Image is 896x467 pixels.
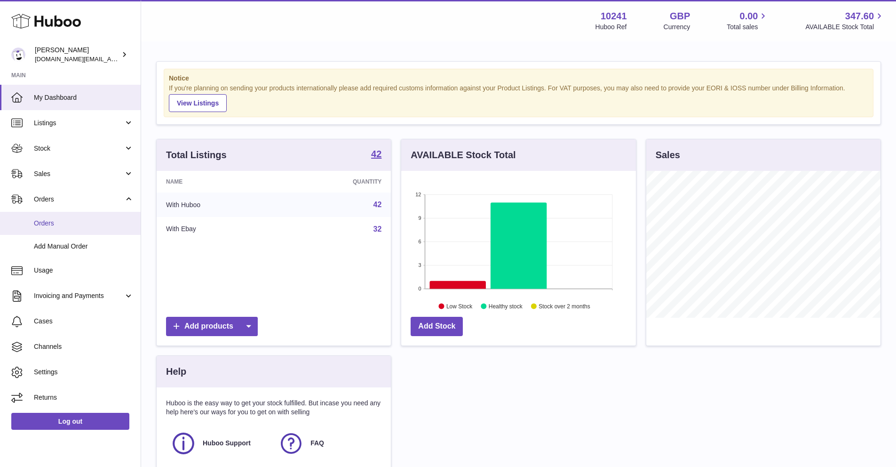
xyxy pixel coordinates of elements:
[727,10,769,32] a: 0.00 Total sales
[845,10,874,23] span: 347.60
[35,55,187,63] span: [DOMAIN_NAME][EMAIL_ADDRESS][DOMAIN_NAME]
[34,144,124,153] span: Stock
[34,93,134,102] span: My Dashboard
[166,399,381,417] p: Huboo is the easy way to get your stock fulfilled. But incase you need any help here's our ways f...
[34,266,134,275] span: Usage
[419,286,421,291] text: 0
[419,215,421,221] text: 9
[411,317,463,336] a: Add Stock
[166,317,258,336] a: Add products
[601,10,627,23] strong: 10241
[11,48,25,62] img: londonaquatics.online@gmail.com
[34,169,124,178] span: Sales
[11,413,129,430] a: Log out
[419,262,421,268] text: 3
[419,239,421,244] text: 6
[34,119,124,128] span: Listings
[34,291,124,300] span: Invoicing and Payments
[805,10,885,32] a: 347.60 AVAILABLE Stock Total
[489,303,523,309] text: Healthy stock
[539,303,590,309] text: Stock over 2 months
[34,317,134,326] span: Cases
[157,217,280,242] td: With Ebay
[169,94,227,112] a: View Listings
[203,439,251,448] span: Huboo Support
[411,149,515,161] h3: AVAILABLE Stock Total
[805,23,885,32] span: AVAILABLE Stock Total
[371,149,381,159] strong: 42
[169,84,868,112] div: If you're planning on sending your products internationally please add required customs informati...
[157,171,280,193] th: Name
[670,10,690,23] strong: GBP
[278,431,377,456] a: FAQ
[727,23,769,32] span: Total sales
[169,74,868,83] strong: Notice
[371,149,381,161] a: 42
[446,303,473,309] text: Low Stock
[166,365,186,378] h3: Help
[280,171,391,193] th: Quantity
[34,393,134,402] span: Returns
[416,192,421,197] text: 12
[740,10,758,23] span: 0.00
[656,149,680,161] h3: Sales
[34,195,124,204] span: Orders
[373,225,382,233] a: 32
[34,242,134,251] span: Add Manual Order
[34,342,134,351] span: Channels
[157,193,280,217] td: With Huboo
[310,439,324,448] span: FAQ
[35,46,119,64] div: [PERSON_NAME]
[171,431,269,456] a: Huboo Support
[34,368,134,377] span: Settings
[664,23,690,32] div: Currency
[34,219,134,228] span: Orders
[166,149,227,161] h3: Total Listings
[595,23,627,32] div: Huboo Ref
[373,201,382,209] a: 42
